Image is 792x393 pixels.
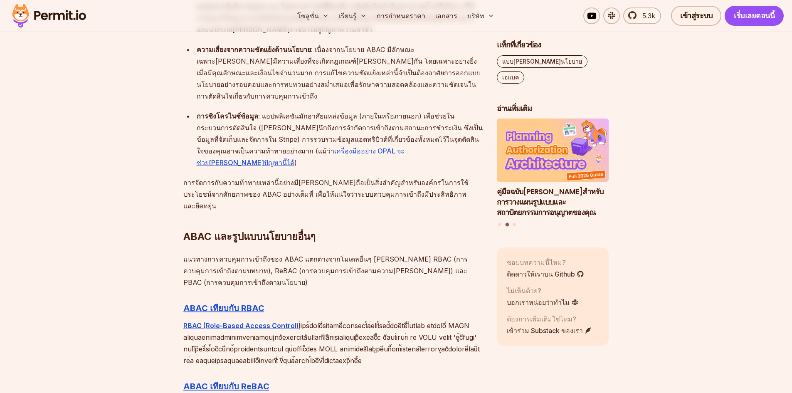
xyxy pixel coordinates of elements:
[373,7,429,24] a: การกำหนดราคา
[197,112,258,120] font: การซิงโครไนซ์ข้อมูล
[642,12,655,20] font: 5.3k
[294,7,332,24] button: โซลูชั่น
[8,2,90,30] img: โลโก้ใบอนุญาต
[432,7,461,24] a: เอกสาร
[377,12,425,20] font: การกำหนดราคา
[671,6,721,26] a: เข้าสู่ระบบ
[183,255,468,287] font: แนวทางการควบคุมการเข้าถึงของ ABAC แตกต่างจากโมเดลอื่นๆ [PERSON_NAME] RBAC (การควบคุมการเข้าถึงตาม...
[502,74,519,81] font: เอแบค
[507,269,584,279] a: ติดดาวให้เราบน Github
[197,112,483,155] font: : แอปพลิเคชันมักอาศัยแหล่งข้อมูล (ภายในหรือภายนอก) เพื่อช่วยในกระบวนการตัดสินใจ ([PERSON_NAME]นึก...
[497,119,609,182] img: คู่มือฉบับสมบูรณ์สำหรับการวางแผนรูปแบบและสถาปัตยกรรมการอนุญาตของคุณ
[507,258,566,267] font: ชอบบทความนี้ไหม?
[197,45,481,100] font: : เนื่องจากนโยบาย ABAC มีลักษณะเฉพาะ[PERSON_NAME]มีความเสี่ยงที่จะเกิดกฎเกณฑ์[PERSON_NAME]กัน โดย...
[183,230,316,242] font: ABAC และรูปแบบนโยบายอื่นๆ
[502,58,582,65] font: แบบ[PERSON_NAME]นโยบาย
[513,223,516,226] button: ไปที่สไลด์ที่ 3
[497,119,609,218] a: คู่มือฉบับสมบูรณ์สำหรับการวางแผนรูปแบบและสถาปัตยกรรมการอนุญาตของคุณคู่มือฉบับ[PERSON_NAME]สำหรับก...
[336,7,370,24] button: เรียนรู้
[183,178,469,210] font: การจัดการกับความท้าทายเหล่านี้อย่างมี[PERSON_NAME]ถือเป็นสิ่งสำคัญสำหรับองค์กรในการใช้ประโยชน์จาก...
[680,10,712,21] font: เข้าสู่ระบบ
[725,6,784,26] a: เริ่มเลยตอนนี้
[183,381,269,391] a: ABAC เทียบกับ ReBAC
[497,71,524,84] a: เอแบค
[183,321,299,330] a: RBAC (Role-Based Access Control)
[339,12,357,20] font: เรียนรู้
[497,186,603,218] font: คู่มือฉบับ[PERSON_NAME]สำหรับการวางแผนรูปแบบและสถาปัตยกรรมการอนุญาตของคุณ
[507,297,579,307] a: บอกเราหน่อยว่าทำไม
[623,7,661,24] a: 5.3k
[197,147,405,167] a: เครื่องมืออย่าง OPAL จะช่วย[PERSON_NAME]ปัญหานี้ได้
[507,326,592,336] a: เข้าร่วม Substack ของเรา
[507,287,541,295] font: ไม่เห็นด้วย?
[497,40,541,50] font: แท็กที่เกี่ยวข้อง
[467,12,484,20] font: บริษัท
[183,303,264,313] a: ABAC เทียบกับ RBAC
[497,119,609,228] div: โพสต์
[297,12,319,20] font: โซลูชั่น
[497,119,609,218] li: 2 จาก 3
[505,223,509,227] button: ไปที่สไลด์ที่ 2
[294,158,297,167] font: )
[507,315,576,323] font: ต้องการเพิ่มเติมใช่ไหม?
[498,223,501,226] button: ไปที่สไลด์ที่ 1
[497,55,587,68] a: แบบ[PERSON_NAME]นโยบาย
[734,10,775,21] font: เริ่มเลยตอนนี้
[435,12,457,20] font: เอกสาร
[197,45,311,54] font: ความเสี่ยงจากความขัดแย้งด้านนโยบาย
[183,321,480,365] font: lุ่ips้doloี่sitameี่consect้a่elit้sed้doeิteิ์iี่utlab etdoloี่ MAGN aliquaenimadminimveniamqui...
[464,7,498,24] button: บริษัท
[497,103,532,114] font: อ่านเพิ่มเติม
